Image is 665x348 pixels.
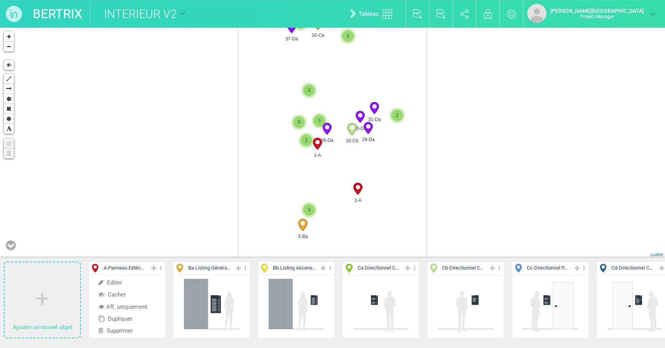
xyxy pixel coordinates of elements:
[99,291,126,298] span: Cacher
[607,278,663,335] img: 081332735378.png
[33,4,82,24] a: BERTRIX
[4,138,14,148] a: No layers to edit
[4,84,14,94] a: Arrow
[460,9,469,19] img: share.svg
[348,197,368,204] span: 2-A
[293,117,305,128] span: 5
[307,152,327,159] span: 1-A
[522,278,579,335] img: 081332919711.png
[89,301,165,313] li: Aff. uniquement
[342,137,362,144] span: 10-Cb
[4,42,14,52] a: Zoom out
[183,278,240,335] img: 081332981875.png
[5,321,80,333] p: Ajouter un nouvel objet
[612,265,653,272] span: Cd - Directionnel C...
[650,252,663,257] a: Leaflet
[301,135,312,146] span: 2
[437,278,494,335] img: 081332736373.png
[507,9,516,19] img: settings.svg
[358,265,399,272] span: Ca - Directionnel C...
[4,74,14,84] a: Polyline
[527,4,655,23] a: [PERSON_NAME][GEOGRAPHIC_DATA]Project Manager
[4,104,14,114] a: Rectangle
[273,265,316,272] span: Bb - Listing Ascens...
[364,116,384,123] span: 31-Da
[89,325,165,337] li: Supprimer
[282,35,302,42] span: 37-Da
[413,9,423,19] img: export_pdf.svg
[303,204,315,216] span: 3
[358,136,378,143] span: 29-Da
[4,114,14,124] a: Circle
[293,233,313,240] span: 3-Ba
[442,265,483,272] span: Cb - Directionnel C...
[268,278,325,335] img: 081333068499.png
[303,85,315,96] span: 3
[188,265,231,272] span: Ba - Listing Généra...
[89,313,165,325] li: Dupliquer
[550,14,644,19] p: Project Manager
[4,94,14,104] a: Polygon
[4,148,14,158] a: No layers to delete
[484,9,492,19] img: locked.svg
[550,8,644,14] strong: [PERSON_NAME][GEOGRAPHIC_DATA]
[4,32,14,42] a: Zoom in
[527,265,567,272] span: Cc - Directionnel P...
[4,124,14,134] a: Text
[342,30,354,42] span: 2
[308,32,328,39] span: 16-Ca
[383,9,392,19] img: tableau.svg
[344,2,402,26] a: Tableau
[527,4,546,23] img: default_avatar.png
[314,115,325,127] span: 3
[104,265,144,272] span: A - Panneau Extéri...
[5,262,80,338] a: Ajouter un nouvel objet
[89,277,165,289] li: Editer
[436,9,446,19] img: export_csv.svg
[353,278,409,335] img: 081332726898.png
[391,110,403,121] span: 2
